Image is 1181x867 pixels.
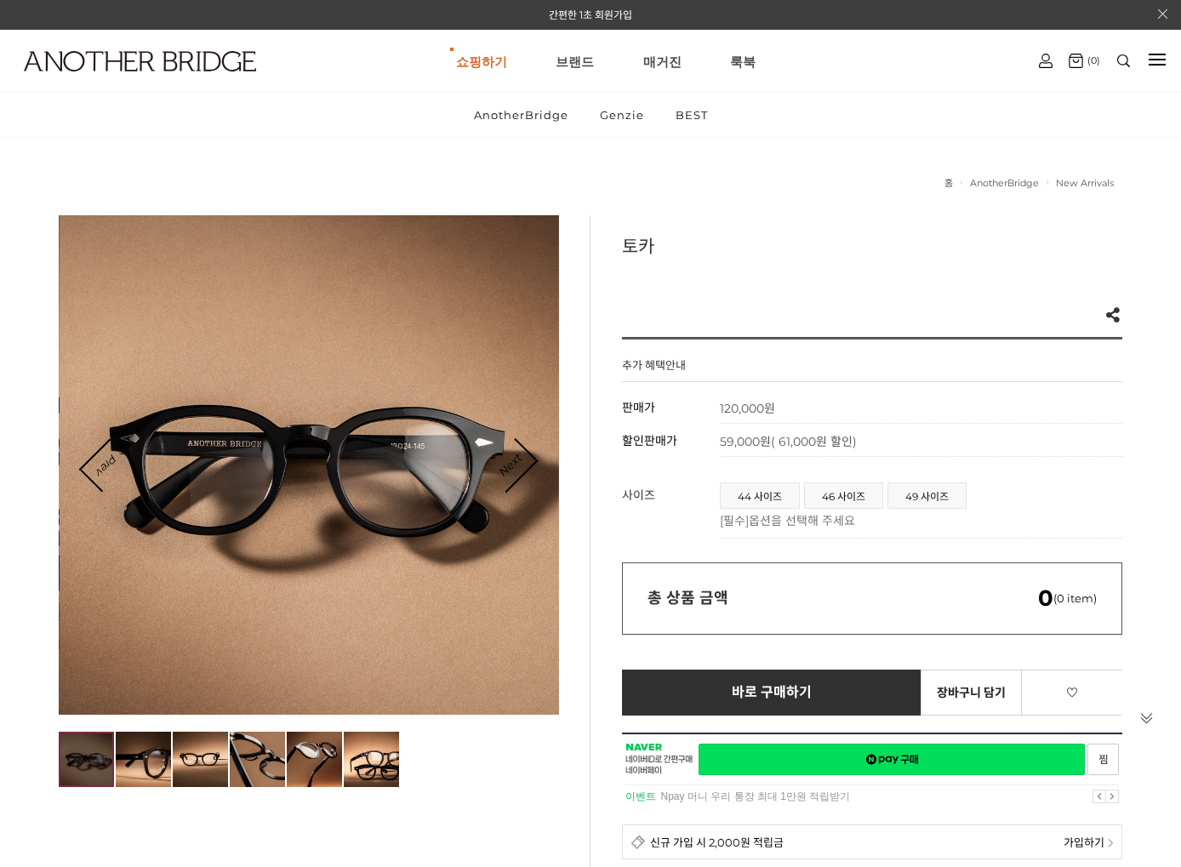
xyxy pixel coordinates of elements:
[888,483,966,508] a: 49 사이즈
[1108,839,1113,847] img: npay_sp_more.png
[622,400,655,415] span: 판매가
[1038,585,1053,612] em: 0
[720,401,775,416] strong: 120,000원
[650,834,784,850] span: 신규 가입 시 2,000원 적립금
[585,93,659,137] a: Genzie
[82,439,133,490] a: Prev
[456,31,507,92] a: 쇼핑하기
[1087,744,1119,775] a: 새창
[1117,54,1130,67] img: search
[1069,54,1083,68] img: cart
[1083,54,1100,66] span: (0)
[749,513,855,528] span: 옵션을 선택해 주세요
[622,670,921,716] a: 바로 구매하기
[721,483,799,508] a: 44 사이즈
[804,482,883,509] li: 46 사이즈
[648,589,728,607] strong: 총 상품 금액
[1038,591,1097,605] span: (0 item)
[732,685,813,700] span: 바로 구매하기
[9,51,185,113] a: logo
[622,232,1121,258] h3: 토카
[622,356,686,381] h4: 추가 혜택안내
[622,824,1121,859] a: 신규 가입 시 2,000원 적립금 가입하기
[1069,54,1100,68] a: (0)
[459,93,583,137] a: AnotherBridge
[556,31,594,92] a: 브랜드
[1064,834,1104,850] span: 가입하기
[59,215,558,715] img: d8a971c8d4098888606ba367a792ad14.jpg
[59,732,114,787] img: d8a971c8d4098888606ba367a792ad14.jpg
[661,93,722,137] a: BEST
[921,670,1022,716] a: 장바구니 담기
[622,474,720,539] th: 사이즈
[622,433,677,448] span: 할인판매가
[1039,54,1053,68] img: cart
[549,9,632,21] a: 간편한 1초 회원가입
[730,31,756,92] a: 룩북
[631,835,646,849] img: detail_membership.png
[625,790,656,802] strong: 이벤트
[720,511,1113,528] p: [필수]
[720,434,857,449] span: 59,000원
[660,790,850,802] a: Npay 머니 우리 통장 최대 1만원 적립받기
[887,482,967,509] li: 49 사이즈
[720,482,800,509] li: 44 사이즈
[771,434,857,449] span: ( 61,000원 할인)
[944,177,953,189] a: 홈
[970,177,1039,189] a: AnotherBridge
[24,51,256,71] img: logo
[1056,177,1114,189] a: New Arrivals
[643,31,682,92] a: 매거진
[483,439,536,492] a: Next
[805,483,882,508] a: 46 사이즈
[699,744,1084,775] a: 새창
